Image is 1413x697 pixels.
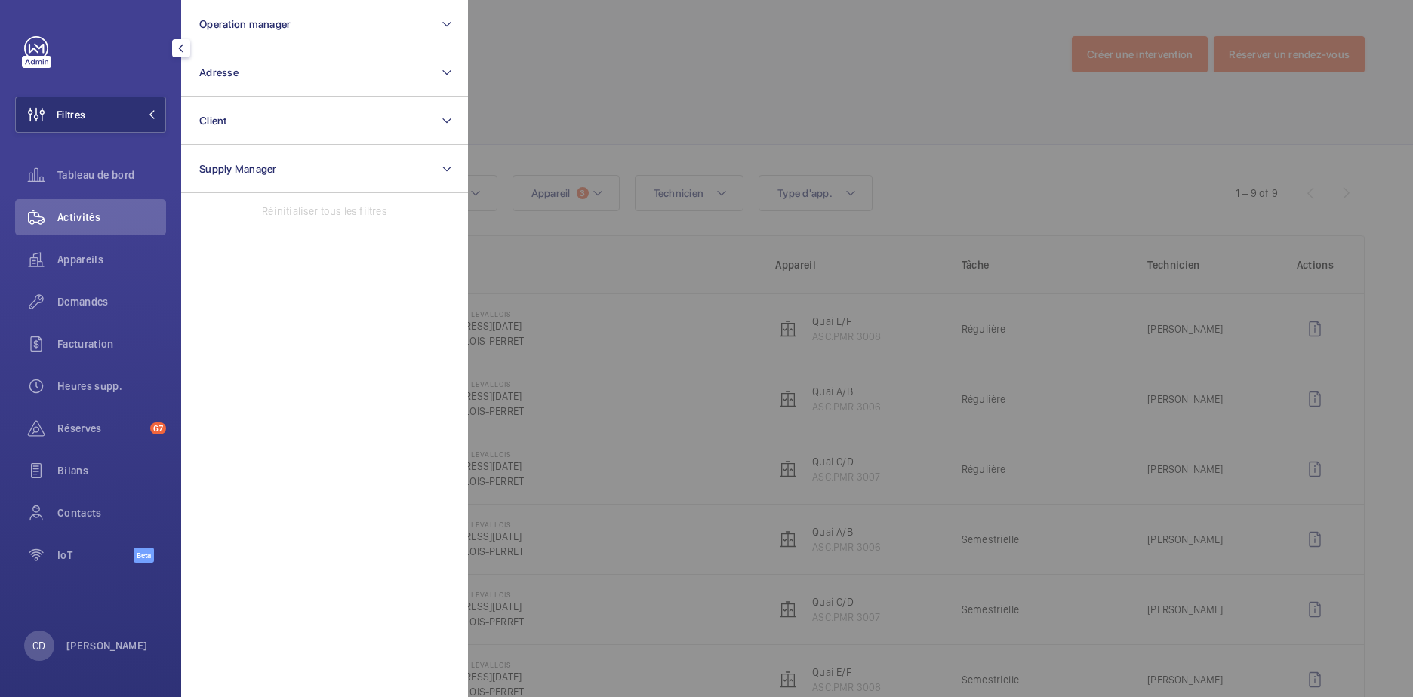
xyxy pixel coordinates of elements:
span: Contacts [57,505,166,520]
span: Tableau de bord [57,167,166,183]
span: 67 [150,422,166,434]
span: IoT [57,548,134,563]
span: Demandes [57,294,166,309]
span: Facturation [57,336,166,352]
span: Appareils [57,252,166,267]
span: Filtres [57,107,85,122]
span: Réserves [57,421,144,436]
p: CD [32,638,45,653]
button: Filtres [15,97,166,133]
span: Heures supp. [57,379,166,394]
span: Beta [134,548,154,563]
span: Bilans [57,463,166,478]
p: [PERSON_NAME] [66,638,148,653]
span: Activités [57,210,166,225]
